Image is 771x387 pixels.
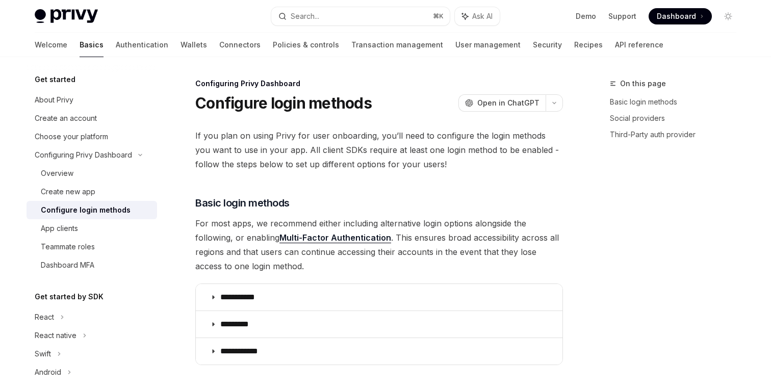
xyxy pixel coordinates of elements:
div: About Privy [35,94,73,106]
div: React native [35,329,76,342]
span: Open in ChatGPT [477,98,539,108]
a: Transaction management [351,33,443,57]
a: Dashboard MFA [27,256,157,274]
a: Support [608,11,636,21]
a: Configure login methods [27,201,157,219]
a: Demo [576,11,596,21]
span: ⌘ K [433,12,444,20]
a: Basic login methods [610,94,744,110]
a: Wallets [181,33,207,57]
a: Create an account [27,109,157,127]
a: Recipes [574,33,603,57]
a: About Privy [27,91,157,109]
a: Third-Party auth provider [610,126,744,143]
a: Teammate roles [27,238,157,256]
a: Authentication [116,33,168,57]
button: Toggle dark mode [720,8,736,24]
button: Ask AI [455,7,500,25]
a: Overview [27,164,157,183]
div: Android [35,366,61,378]
a: API reference [615,33,663,57]
span: For most apps, we recommend either including alternative login options alongside the following, o... [195,216,563,273]
a: App clients [27,219,157,238]
span: Dashboard [657,11,696,21]
div: Teammate roles [41,241,95,253]
h5: Get started by SDK [35,291,104,303]
a: Policies & controls [273,33,339,57]
a: Social providers [610,110,744,126]
div: Choose your platform [35,131,108,143]
h5: Get started [35,73,75,86]
img: light logo [35,9,98,23]
span: If you plan on using Privy for user onboarding, you’ll need to configure the login methods you wa... [195,128,563,171]
button: Search...⌘K [271,7,450,25]
a: Dashboard [649,8,712,24]
div: App clients [41,222,78,235]
div: Create new app [41,186,95,198]
a: Create new app [27,183,157,201]
span: Basic login methods [195,196,290,210]
button: Open in ChatGPT [458,94,546,112]
h1: Configure login methods [195,94,372,112]
div: Create an account [35,112,97,124]
div: Swift [35,348,51,360]
span: On this page [620,78,666,90]
div: Overview [41,167,73,179]
a: User management [455,33,521,57]
div: React [35,311,54,323]
a: Security [533,33,562,57]
div: Dashboard MFA [41,259,94,271]
a: Multi-Factor Authentication [279,233,391,243]
div: Configuring Privy Dashboard [195,79,563,89]
a: Choose your platform [27,127,157,146]
a: Welcome [35,33,67,57]
span: Ask AI [472,11,493,21]
a: Connectors [219,33,261,57]
div: Search... [291,10,319,22]
a: Basics [80,33,104,57]
div: Configuring Privy Dashboard [35,149,132,161]
div: Configure login methods [41,204,131,216]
